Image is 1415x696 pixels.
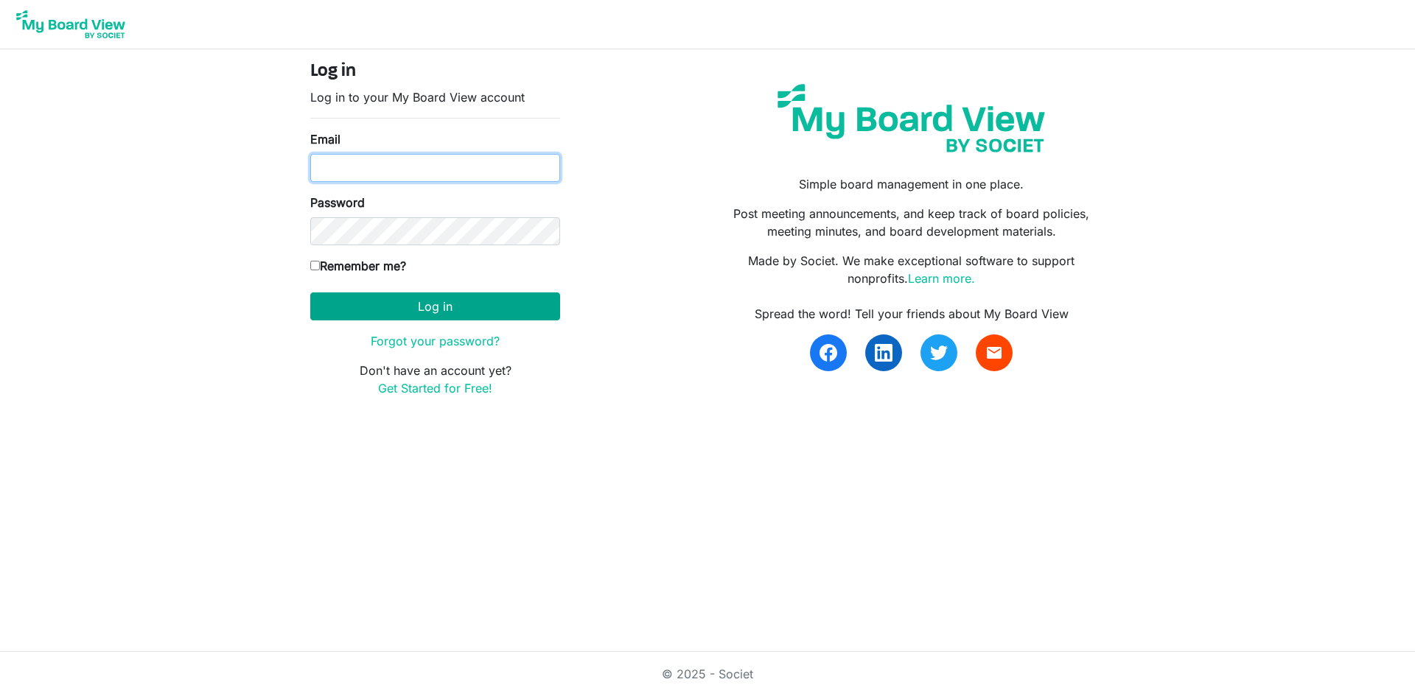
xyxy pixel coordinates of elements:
[766,73,1056,164] img: my-board-view-societ.svg
[310,130,340,148] label: Email
[976,334,1013,371] a: email
[12,6,130,43] img: My Board View Logo
[719,175,1105,193] p: Simple board management in one place.
[820,344,837,362] img: facebook.svg
[310,261,320,270] input: Remember me?
[662,667,753,681] a: © 2025 - Societ
[985,344,1003,362] span: email
[719,252,1105,287] p: Made by Societ. We make exceptional software to support nonprofits.
[930,344,948,362] img: twitter.svg
[310,257,406,275] label: Remember me?
[875,344,892,362] img: linkedin.svg
[310,194,365,211] label: Password
[310,61,560,82] h4: Log in
[310,88,560,106] p: Log in to your My Board View account
[719,305,1105,323] div: Spread the word! Tell your friends about My Board View
[371,334,500,348] a: Forgot your password?
[719,205,1105,240] p: Post meeting announcements, and keep track of board policies, meeting minutes, and board developm...
[310,292,560,320] button: Log in
[908,271,975,286] a: Learn more.
[378,381,492,396] a: Get Started for Free!
[310,362,560,397] p: Don't have an account yet?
